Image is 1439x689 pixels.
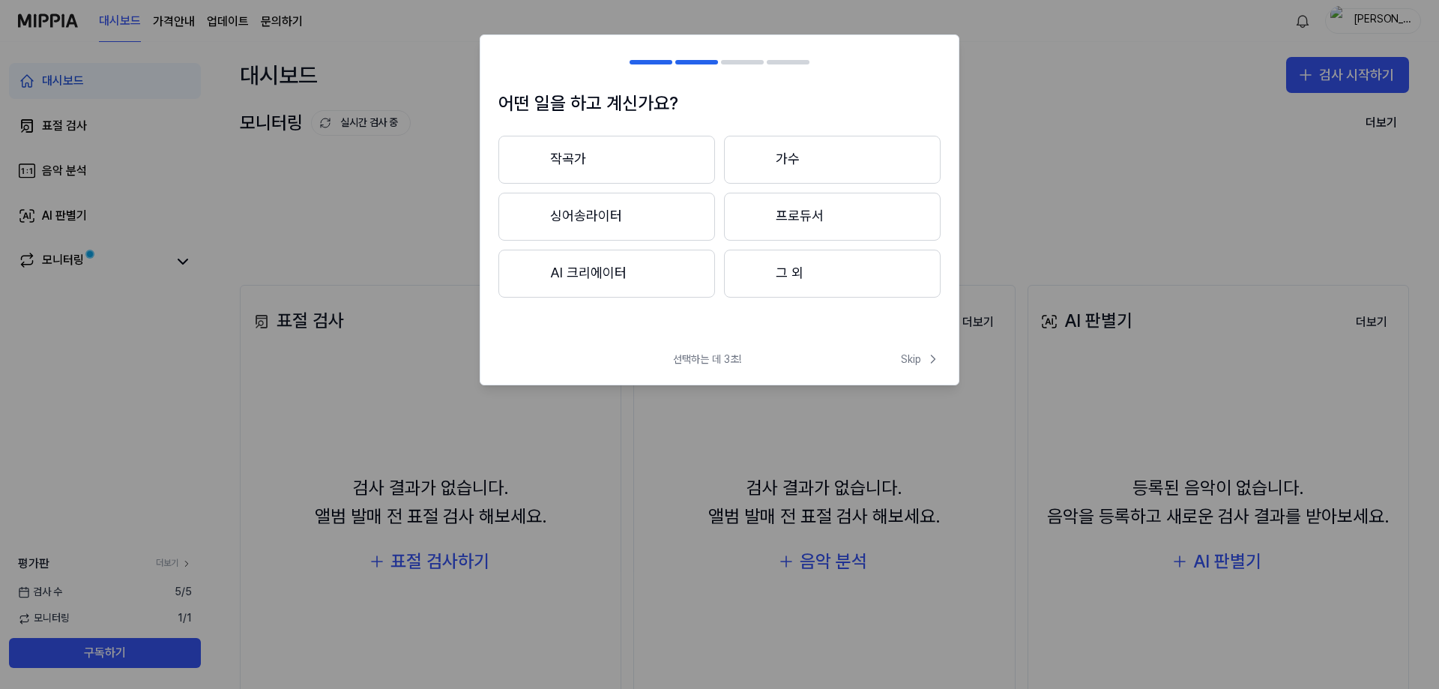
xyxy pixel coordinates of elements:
[901,352,941,367] span: Skip
[498,136,715,184] button: 작곡가
[498,193,715,241] button: 싱어송라이터
[724,193,941,241] button: 프로듀서
[724,136,941,184] button: 가수
[498,89,941,118] h1: 어떤 일을 하고 계신가요?
[724,250,941,298] button: 그 외
[498,250,715,298] button: AI 크리에이터
[898,352,941,367] button: Skip
[673,352,741,367] span: 선택하는 데 3초!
